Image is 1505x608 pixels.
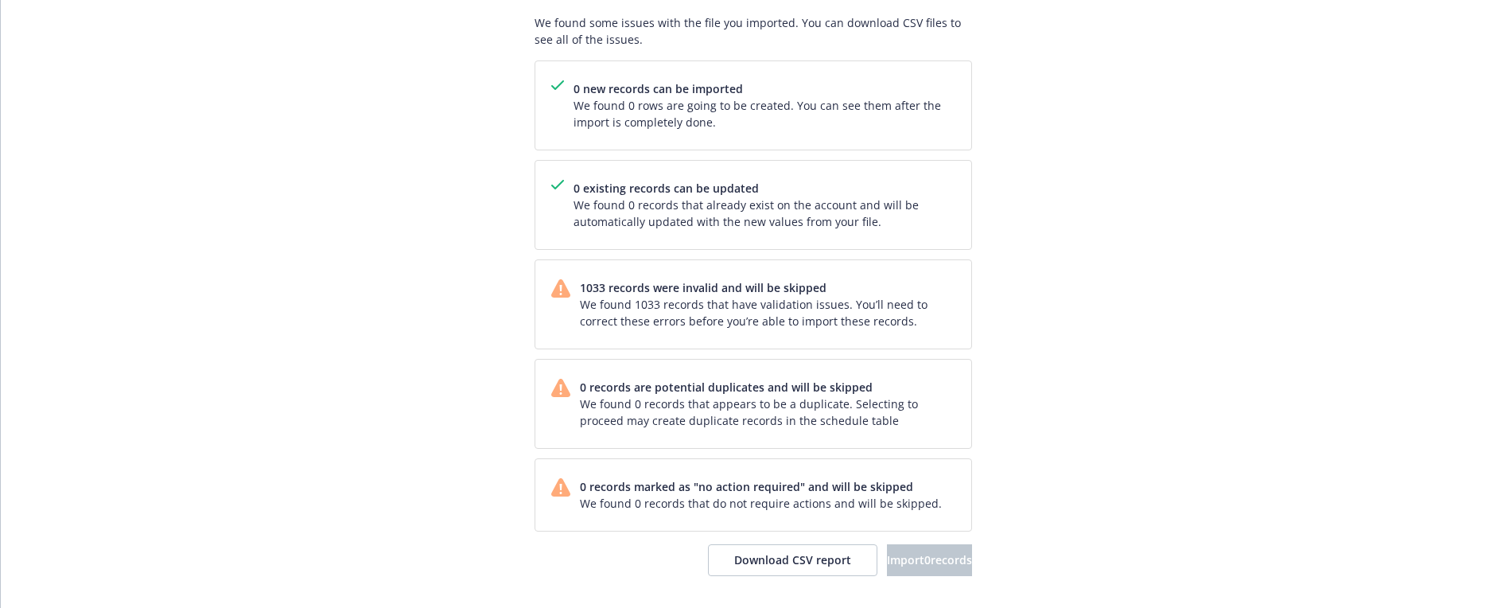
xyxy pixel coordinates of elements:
[708,544,877,576] button: Download CSV report
[574,80,955,97] span: 0 new records can be imported
[574,180,955,197] span: 0 existing records can be updated
[887,552,972,567] span: Import 0 records
[580,379,955,396] span: 0 records are potential duplicates and will be skipped
[580,478,942,495] span: 0 records marked as "no action required" and will be skipped
[580,279,955,296] span: 1033 records were invalid and will be skipped
[574,197,955,230] span: We found 0 records that already exist on the account and will be automatically updated with the n...
[734,552,851,567] span: Download CSV report
[580,296,955,329] span: We found 1033 records that have validation issues. You’ll need to correct these errors before you...
[887,544,972,576] button: Import0records
[580,396,955,429] span: We found 0 records that appears to be a duplicate. Selecting to proceed may create duplicate reco...
[574,97,955,131] span: We found 0 rows are going to be created. You can see them after the import is completely done.
[535,14,972,48] span: We found some issues with the file you imported. You can download CSV files to see all of the iss...
[580,495,942,512] span: We found 0 records that do not require actions and will be skipped.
